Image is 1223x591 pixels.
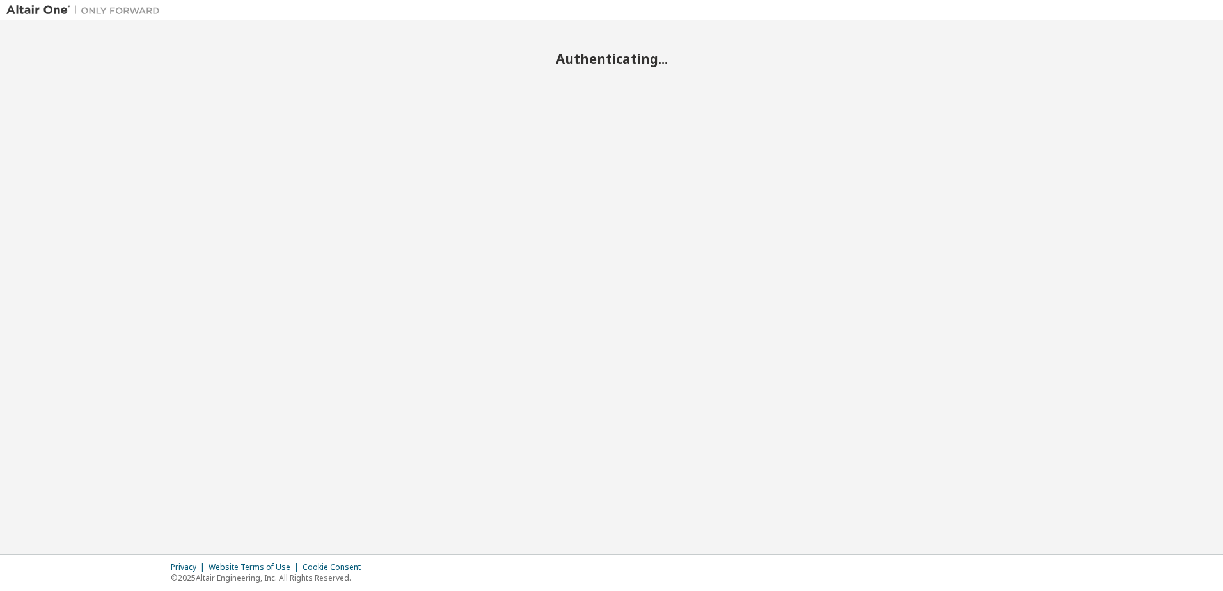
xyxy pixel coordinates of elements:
[6,51,1217,67] h2: Authenticating...
[303,562,368,572] div: Cookie Consent
[171,562,209,572] div: Privacy
[171,572,368,583] p: © 2025 Altair Engineering, Inc. All Rights Reserved.
[209,562,303,572] div: Website Terms of Use
[6,4,166,17] img: Altair One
